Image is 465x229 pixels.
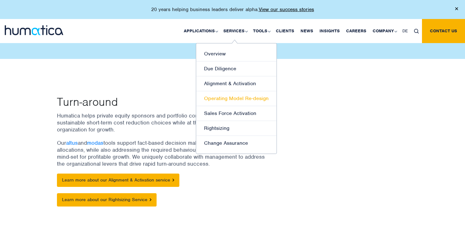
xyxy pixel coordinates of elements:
[414,29,419,34] img: search_icon
[196,121,276,136] a: Rightsizing
[250,19,273,43] a: Tools
[369,19,399,43] a: Company
[57,95,248,108] p: Turn-around
[181,19,220,43] a: Applications
[273,19,297,43] a: Clients
[5,25,63,35] img: logo
[151,6,314,13] p: 20 years helping business leaders deliver alpha.
[196,91,276,106] a: Operating Model Re-design
[196,61,276,76] a: Due Diligence
[297,19,316,43] a: News
[196,47,276,61] a: Overview
[343,19,369,43] a: Careers
[66,139,78,146] a: altus
[259,6,314,13] a: View our success stories
[87,139,103,146] a: modas
[399,19,411,43] a: DE
[57,139,272,167] p: Our and tools support fact-based decision making on immediate resource allocations, while also ad...
[196,106,276,121] a: Sales Force Activation
[57,112,272,133] p: Humatica helps private equity sponsors and portfolio company leaders to make sustainable short-te...
[196,136,276,150] a: Change Assurance
[422,19,465,43] a: Contact us
[402,28,408,34] span: DE
[220,19,250,43] a: Services
[57,174,179,187] a: Learn more about our Alignment & Activation service
[316,19,343,43] a: Insights
[196,76,276,91] a: Alignment & Activation
[57,193,157,207] a: Learn more about our Rightsizing Service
